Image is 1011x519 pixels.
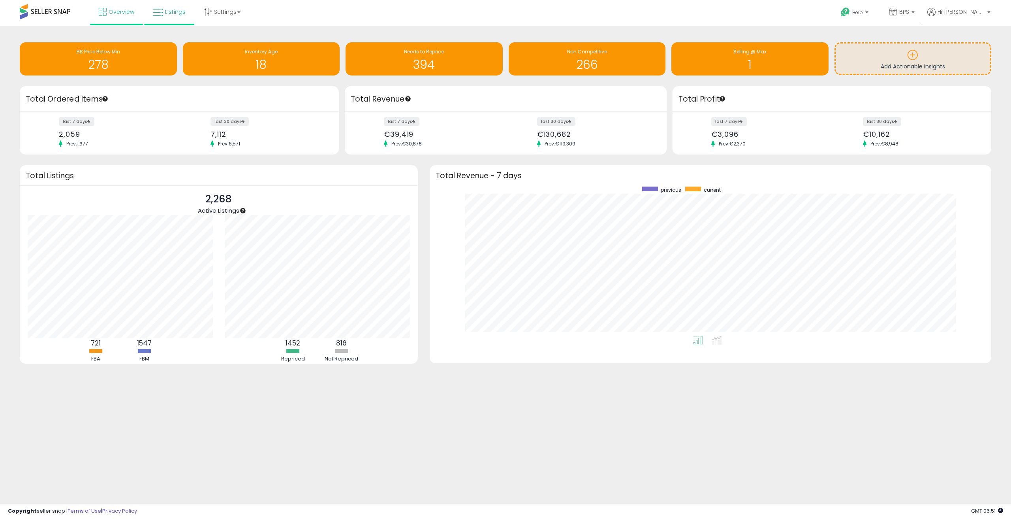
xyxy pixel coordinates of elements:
[834,1,876,26] a: Help
[20,42,177,75] a: BB Price Below Min 278
[863,130,977,138] div: €10,162
[404,95,412,102] div: Tooltip anchor
[899,8,909,16] span: BPS
[26,173,412,179] h3: Total Listings
[210,130,325,138] div: 7,112
[661,187,681,193] span: previous
[715,140,750,147] span: Prev: €2,370
[62,140,92,147] span: Prev: 1,677
[101,95,109,102] div: Tooltip anchor
[26,94,333,105] h3: Total Ordered Items
[840,7,850,17] i: Get Help
[24,58,173,71] h1: 278
[72,355,120,363] div: FBA
[881,62,945,70] span: Add Actionable Insights
[346,42,503,75] a: Needs to Reprice 394
[537,117,575,126] label: last 30 days
[165,8,186,16] span: Listings
[541,140,579,147] span: Prev: €119,309
[675,58,825,71] h1: 1
[183,42,340,75] a: Inventory Age 18
[852,9,863,16] span: Help
[384,130,500,138] div: €39,419
[198,206,239,215] span: Active Listings
[77,48,120,55] span: BB Price Below Min
[91,338,101,348] b: 721
[387,140,426,147] span: Prev: €30,878
[214,140,244,147] span: Prev: 6,571
[567,48,607,55] span: Non Competitive
[866,140,902,147] span: Prev: €8,948
[137,338,152,348] b: 1547
[704,187,721,193] span: current
[404,48,444,55] span: Needs to Reprice
[509,42,666,75] a: Non Competitive 266
[286,338,300,348] b: 1452
[513,58,662,71] h1: 266
[671,42,829,75] a: Selling @ Max 1
[733,48,767,55] span: Selling @ Max
[678,94,986,105] h3: Total Profit
[210,117,249,126] label: last 30 days
[59,117,94,126] label: last 7 days
[239,207,246,214] div: Tooltip anchor
[836,43,990,74] a: Add Actionable Insights
[863,117,901,126] label: last 30 days
[269,355,317,363] div: Repriced
[938,8,985,16] span: Hi [PERSON_NAME]
[537,130,653,138] div: €130,682
[318,355,365,363] div: Not Repriced
[109,8,134,16] span: Overview
[711,130,826,138] div: €3,096
[351,94,661,105] h3: Total Revenue
[336,338,347,348] b: 816
[198,192,239,207] p: 2,268
[187,58,336,71] h1: 18
[384,117,419,126] label: last 7 days
[436,173,986,179] h3: Total Revenue - 7 days
[711,117,747,126] label: last 7 days
[245,48,278,55] span: Inventory Age
[350,58,499,71] h1: 394
[927,8,990,26] a: Hi [PERSON_NAME]
[59,130,173,138] div: 2,059
[121,355,168,363] div: FBM
[719,95,726,102] div: Tooltip anchor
